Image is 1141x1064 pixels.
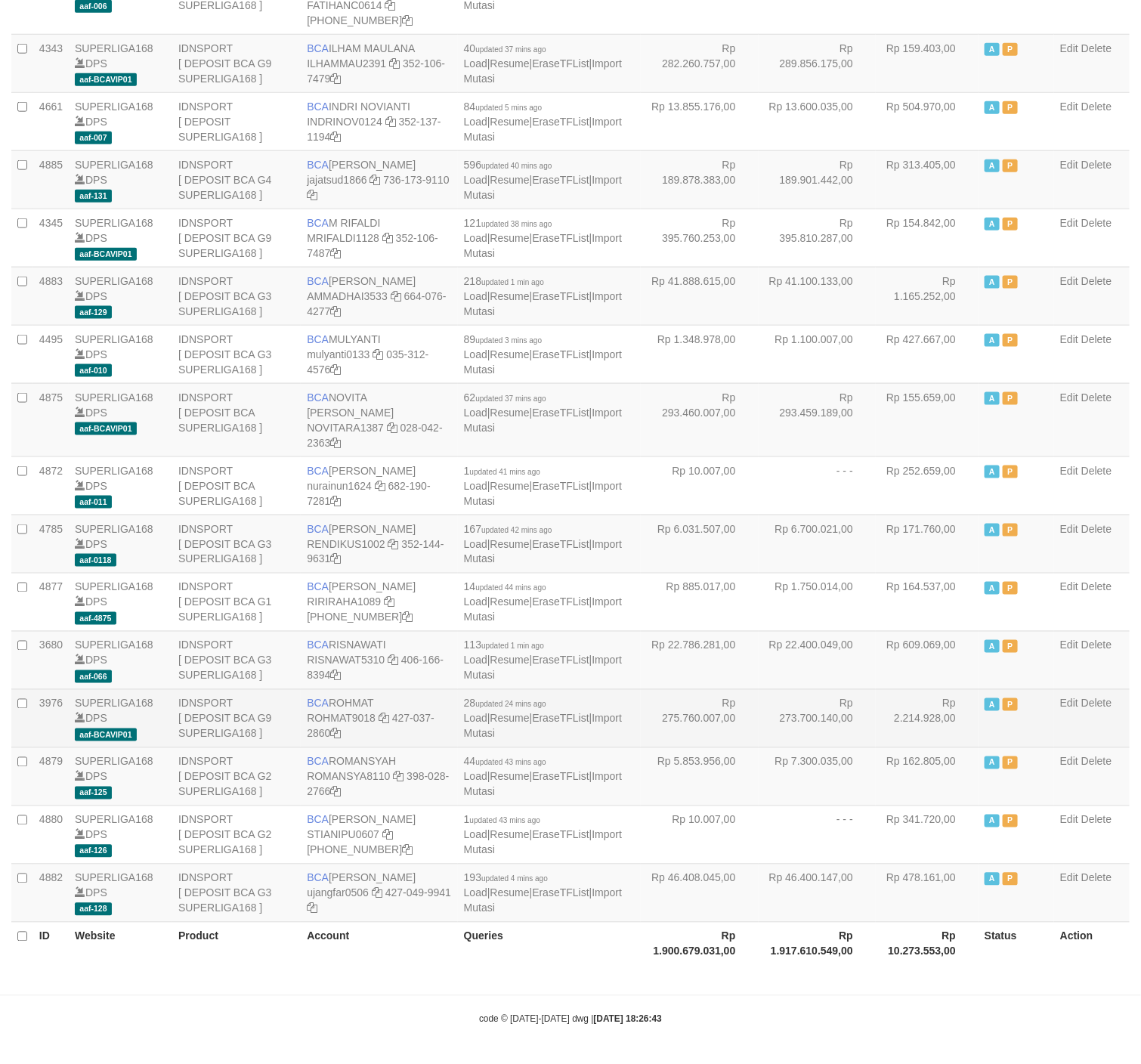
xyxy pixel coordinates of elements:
td: DPS [69,689,172,747]
td: 4885 [33,150,69,209]
a: EraseTFList [532,232,589,244]
a: SUPERLIGA168 [75,872,153,884]
a: Delete [1081,159,1112,171]
td: M RIFALDI 352-106-7487 [301,209,458,267]
td: IDNSPORT [ DEPOSIT BCA G4 SUPERLIGA168 ] [172,150,301,209]
span: updated 37 mins ago [475,394,546,403]
span: | | | [464,333,622,376]
a: nurainun1624 [307,480,372,492]
a: MRIFALDI1128 [307,232,379,244]
td: 4875 [33,383,69,456]
td: 4345 [33,209,69,267]
span: 84 [464,101,542,113]
a: SUPERLIGA168 [75,639,153,651]
span: BCA [307,101,329,113]
td: IDNSPORT [ DEPOSIT SUPERLIGA168 ] [172,92,301,150]
a: Load [464,829,487,841]
a: ILHAMMAU2391 [307,57,386,70]
td: IDNSPORT [ DEPOSIT BCA G3 SUPERLIGA168 ] [172,325,301,383]
td: INDRI NOVIANTI 352-137-1194 [301,92,458,150]
a: Edit [1060,697,1078,710]
td: DPS [69,747,172,806]
a: Edit [1060,639,1078,651]
a: Resume [490,348,530,360]
a: INDRINOV0124 [307,116,382,128]
a: Edit [1060,159,1078,171]
span: | | | [464,523,622,565]
td: DPS [69,383,172,456]
a: SUPERLIGA168 [75,42,153,54]
a: Import Mutasi [464,116,622,143]
span: Active [985,524,1000,537]
td: ROHMAT 427-037-2860 [301,689,458,747]
a: Delete [1081,465,1112,477]
td: DPS [69,150,172,209]
span: updated 37 mins ago [475,45,546,54]
td: DPS [69,209,172,267]
td: ILHAM MAULANA 352-106-7479 [301,34,458,92]
a: EraseTFList [532,116,589,128]
span: aaf-BCAVIP01 [75,728,137,741]
span: | | | [464,465,622,507]
td: Rp 13.600.035,00 [759,92,876,150]
td: 4661 [33,92,69,150]
span: updated 44 mins ago [475,584,546,592]
span: | | | [464,217,622,259]
a: mulyanti0133 [307,348,370,360]
td: Rp 313.405,00 [876,150,979,209]
a: Resume [490,174,530,186]
a: Resume [490,771,530,783]
a: SUPERLIGA168 [75,159,153,171]
a: RISNAWAT5310 [307,654,385,667]
td: Rp 6.031.507,00 [641,515,758,573]
td: 4883 [33,267,69,325]
span: updated 1 min ago [481,278,544,286]
span: 218 [464,275,544,287]
td: Rp 275.760.007,00 [641,689,758,747]
span: 1 [464,465,540,477]
a: EraseTFList [532,57,589,70]
a: Delete [1081,523,1112,535]
a: ROMANSYA8110 [307,771,390,783]
a: SUPERLIGA168 [75,101,153,113]
span: updated 3 mins ago [475,336,542,345]
td: Rp 293.459.189,00 [759,383,876,456]
a: RIRIRAHA1089 [307,596,381,608]
a: SUPERLIGA168 [75,814,153,826]
span: Active [985,101,1000,114]
td: DPS [69,573,172,631]
a: Delete [1081,639,1112,651]
td: DPS [69,92,172,150]
a: EraseTFList [532,596,589,608]
td: DPS [69,34,172,92]
span: updated 40 mins ago [481,162,552,170]
td: DPS [69,267,172,325]
td: Rp 609.069,00 [876,631,979,689]
a: Import Mutasi [464,480,622,507]
td: Rp 13.855.176,00 [641,92,758,150]
span: updated 42 mins ago [481,526,552,534]
span: Paused [1003,640,1018,653]
td: MULYANTI 035-312-4576 [301,325,458,383]
span: Paused [1003,276,1018,289]
a: SUPERLIGA168 [75,756,153,768]
a: Resume [490,713,530,725]
a: Import Mutasi [464,232,622,259]
td: Rp 293.460.007,00 [641,383,758,456]
a: Import Mutasi [464,174,622,201]
td: Rp 5.853.956,00 [641,747,758,806]
a: Resume [490,538,530,550]
a: Import Mutasi [464,407,622,434]
a: Load [464,771,487,783]
a: Delete [1081,814,1112,826]
span: Active [985,276,1000,289]
td: DPS [69,325,172,383]
a: Edit [1060,101,1078,113]
td: Rp 171.760,00 [876,515,979,573]
span: BCA [307,391,329,404]
span: updated 41 mins ago [470,468,540,476]
span: Paused [1003,43,1018,56]
td: 3976 [33,689,69,747]
a: Resume [490,887,530,899]
a: Delete [1081,697,1112,710]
